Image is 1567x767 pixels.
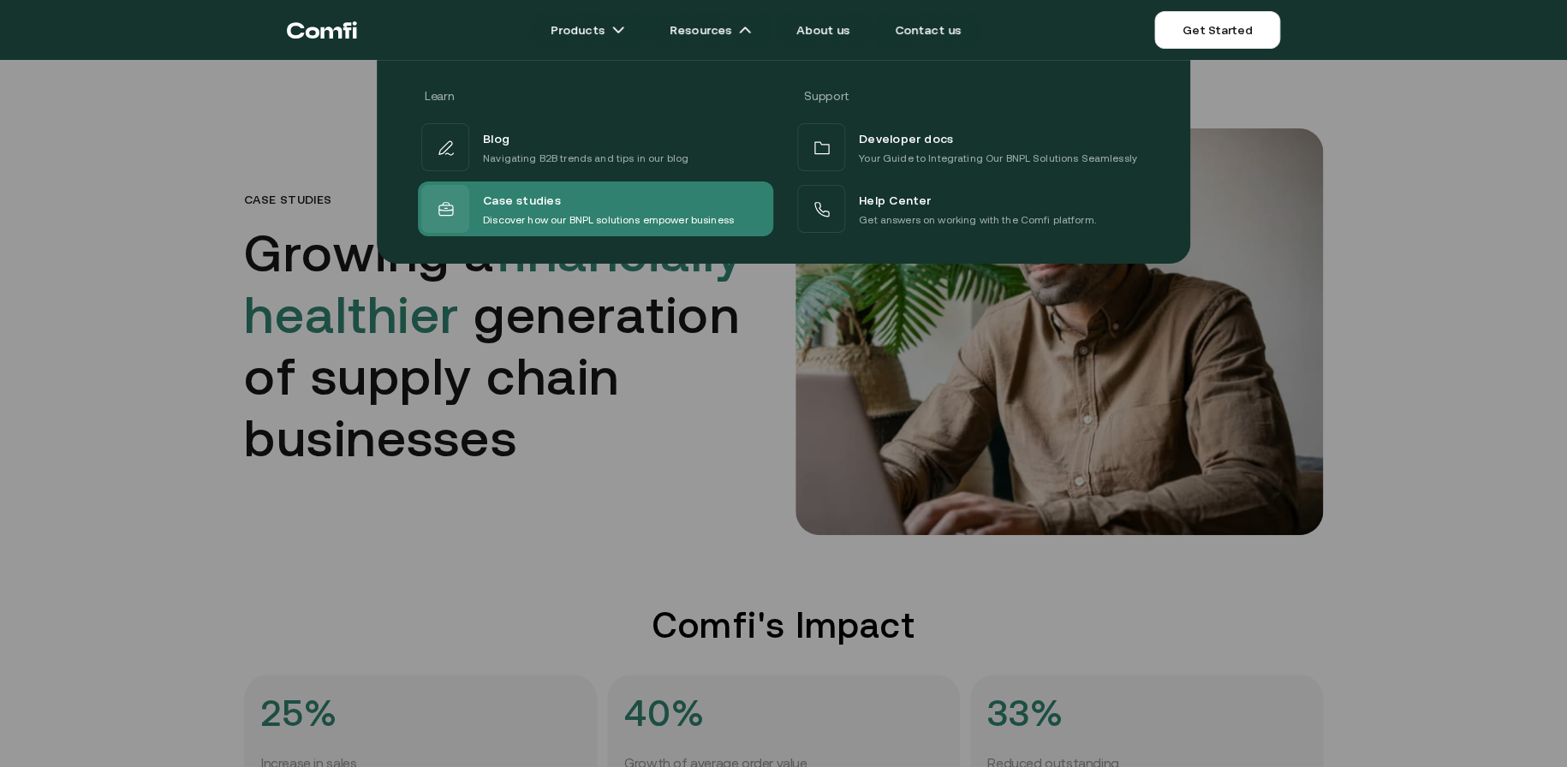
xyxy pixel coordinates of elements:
[859,189,931,211] span: Help Center
[794,181,1149,236] a: Help CenterGet answers on working with the Comfi platform.
[859,211,1096,229] p: Get answers on working with the Comfi platform.
[418,181,773,236] a: Case studiesDiscover how our BNPL solutions empower business
[530,13,646,47] a: Productsarrow icons
[859,150,1137,167] p: Your Guide to Integrating Our BNPL Solutions Seamlessly
[738,23,752,37] img: arrow icons
[1154,11,1280,49] a: Get Started
[483,211,734,229] p: Discover how our BNPL solutions empower business
[483,189,561,211] span: Case studies
[794,120,1149,175] a: Developer docsYour Guide to Integrating Our BNPL Solutions Seamlessly
[776,13,870,47] a: About us
[874,13,982,47] a: Contact us
[418,120,773,175] a: BlogNavigating B2B trends and tips in our blog
[804,89,849,103] span: Support
[483,128,509,150] span: Blog
[483,150,688,167] p: Navigating B2B trends and tips in our blog
[611,23,625,37] img: arrow icons
[425,89,454,103] span: Learn
[859,128,953,150] span: Developer docs
[287,4,357,56] a: Return to the top of the Comfi home page
[649,13,772,47] a: Resourcesarrow icons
